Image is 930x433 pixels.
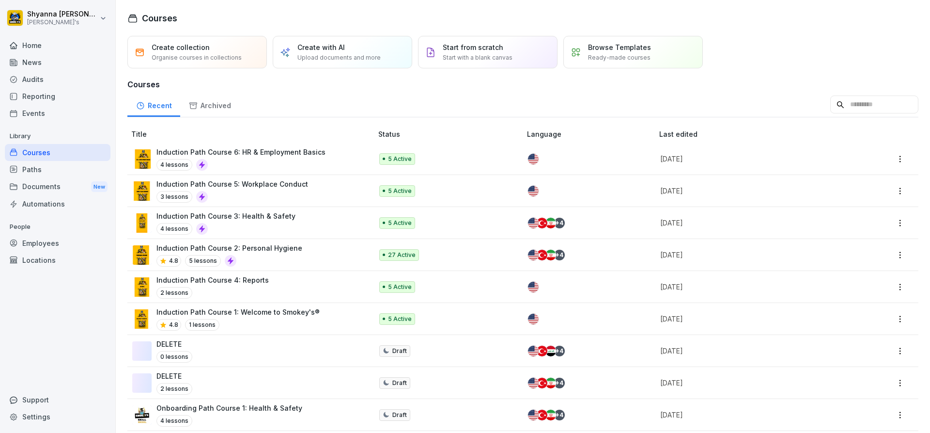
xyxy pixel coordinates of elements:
p: Start with a blank canvas [443,53,512,62]
div: + 4 [554,250,565,260]
p: [DATE] [660,250,840,260]
p: [DATE] [660,314,840,324]
img: tr.svg [537,410,547,420]
p: 5 Active [388,219,412,227]
p: Browse Templates [588,42,651,52]
p: Last edited [659,129,852,139]
p: 1 lessons [185,319,219,331]
p: DELETE [156,339,192,349]
a: Recent [127,92,180,117]
p: People [5,219,110,235]
a: DocumentsNew [5,178,110,196]
p: 27 Active [388,251,416,259]
p: [DATE] [660,218,840,228]
img: us.svg [528,378,539,388]
p: 5 Active [388,315,412,323]
img: us.svg [528,186,539,196]
p: Draft [392,379,407,387]
p: [DATE] [660,154,840,164]
a: Home [5,37,110,54]
p: DELETE [156,371,192,381]
p: 0 lessons [156,351,192,363]
img: tr.svg [537,346,547,356]
div: Locations [5,252,110,269]
p: Create with AI [297,42,345,52]
img: ri4ot6gyqbtljycqcyknatnf.png [132,181,152,201]
img: ir.svg [545,250,556,260]
h3: Courses [127,79,918,90]
img: tr.svg [537,250,547,260]
p: Onboarding Path Course 1: Health & Safety [156,403,302,413]
a: Events [5,105,110,122]
p: Induction Path Course 4: Reports [156,275,269,285]
p: Induction Path Course 3: Health & Safety [156,211,295,221]
img: us.svg [528,282,539,292]
div: + 4 [554,378,565,388]
a: Courses [5,144,110,161]
img: zlovq3fvmyq1sy15gw2wl3w0.png [132,277,152,297]
img: us.svg [528,410,539,420]
p: Language [527,129,655,139]
p: 4.8 [169,257,178,265]
div: Reporting [5,88,110,105]
p: 5 Active [388,155,412,163]
a: Archived [180,92,239,117]
p: 3 lessons [156,191,192,203]
p: [DATE] [660,410,840,420]
a: Employees [5,235,110,252]
p: Status [378,129,523,139]
p: Draft [392,411,407,419]
img: ir.svg [545,378,556,388]
p: Induction Path Course 1: Welcome to Smokey's® [156,307,320,317]
a: Settings [5,408,110,425]
img: tr.svg [537,378,547,388]
p: Create collection [152,42,210,52]
img: us.svg [528,154,539,164]
p: Start from scratch [443,42,503,52]
p: 2 lessons [156,287,192,299]
p: [DATE] [660,282,840,292]
img: ekeird7r5db6bfruwibew5m8.png [132,245,152,265]
p: [PERSON_NAME]'s [27,19,98,26]
a: Automations [5,195,110,212]
img: ddzjhymxvfva6o25zha2q6jc.png [132,309,152,329]
div: Audits [5,71,110,88]
div: + 4 [554,218,565,228]
img: x9iotnk34w5qae9frfdv4s8p.png [132,213,152,233]
img: us.svg [528,250,539,260]
img: ir.svg [545,410,556,420]
p: Draft [392,347,407,355]
h1: Courses [142,12,177,25]
p: Ready-made courses [588,53,651,62]
img: ir.svg [545,218,556,228]
p: 4.8 [169,321,178,329]
div: Support [5,391,110,408]
img: us.svg [528,346,539,356]
p: Induction Path Course 5: Workplace Conduct [156,179,308,189]
p: 4 lessons [156,415,192,427]
p: [DATE] [660,378,840,388]
p: 4 lessons [156,223,192,235]
p: [DATE] [660,346,840,356]
div: New [91,181,108,192]
p: Upload documents and more [297,53,381,62]
div: Documents [5,178,110,196]
a: Paths [5,161,110,178]
img: rmjvlcbjjsvv1c5w0tt7u8bs.png [132,405,152,425]
p: 5 Active [388,187,412,195]
p: Induction Path Course 6: HR & Employment Basics [156,147,325,157]
p: 5 lessons [185,255,221,267]
img: us.svg [528,314,539,324]
p: 2 lessons [156,383,192,395]
p: Title [131,129,374,139]
a: News [5,54,110,71]
p: Shyanna [PERSON_NAME] [27,10,98,18]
